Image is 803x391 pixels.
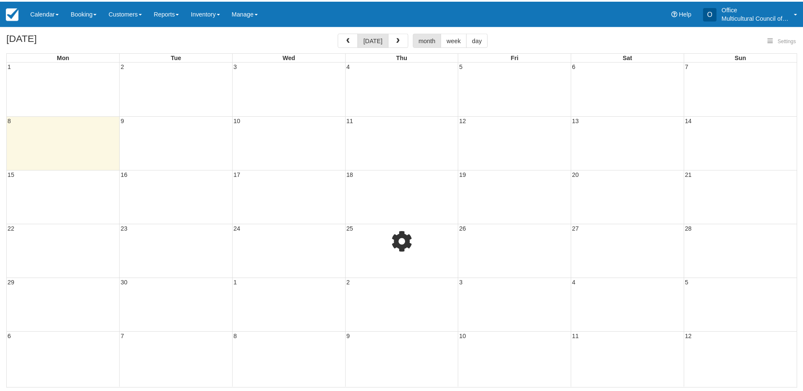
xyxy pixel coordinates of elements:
[515,53,522,60] span: Fri
[690,225,698,232] span: 28
[7,171,15,178] span: 15
[709,6,722,20] div: O
[576,333,584,340] span: 11
[172,53,183,60] span: Tue
[235,62,240,69] span: 3
[121,279,129,286] span: 30
[399,53,410,60] span: Thu
[727,13,795,21] p: Multicultural Council of [GEOGRAPHIC_DATA]
[462,171,470,178] span: 19
[7,117,12,124] span: 8
[348,171,357,178] span: 18
[121,225,129,232] span: 23
[784,37,802,43] span: Settings
[7,225,15,232] span: 22
[690,62,695,69] span: 7
[576,279,581,286] span: 4
[727,4,795,13] p: Office
[348,117,357,124] span: 11
[121,62,126,69] span: 2
[348,333,353,340] span: 9
[462,333,470,340] span: 10
[235,225,243,232] span: 24
[690,333,698,340] span: 12
[348,279,353,286] span: 2
[7,279,15,286] span: 29
[348,62,353,69] span: 4
[628,53,637,60] span: Sat
[576,62,581,69] span: 6
[235,279,240,286] span: 1
[360,32,391,47] button: [DATE]
[6,7,19,19] img: checkfront-main-nav-mini-logo.png
[6,32,113,48] h2: [DATE]
[462,62,467,69] span: 5
[740,53,752,60] span: Sun
[235,117,243,124] span: 10
[576,225,584,232] span: 27
[348,225,357,232] span: 25
[676,10,682,16] i: Help
[121,333,126,340] span: 7
[285,53,298,60] span: Wed
[7,62,12,69] span: 1
[690,279,695,286] span: 5
[7,333,12,340] span: 6
[121,117,126,124] span: 9
[690,117,698,124] span: 14
[470,32,491,47] button: day
[576,171,584,178] span: 20
[416,32,445,47] button: month
[462,279,467,286] span: 3
[576,117,584,124] span: 13
[57,53,70,60] span: Mon
[690,171,698,178] span: 21
[462,225,470,232] span: 26
[684,9,697,16] span: Help
[235,171,243,178] span: 17
[462,117,470,124] span: 12
[235,333,240,340] span: 8
[121,171,129,178] span: 16
[444,32,470,47] button: week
